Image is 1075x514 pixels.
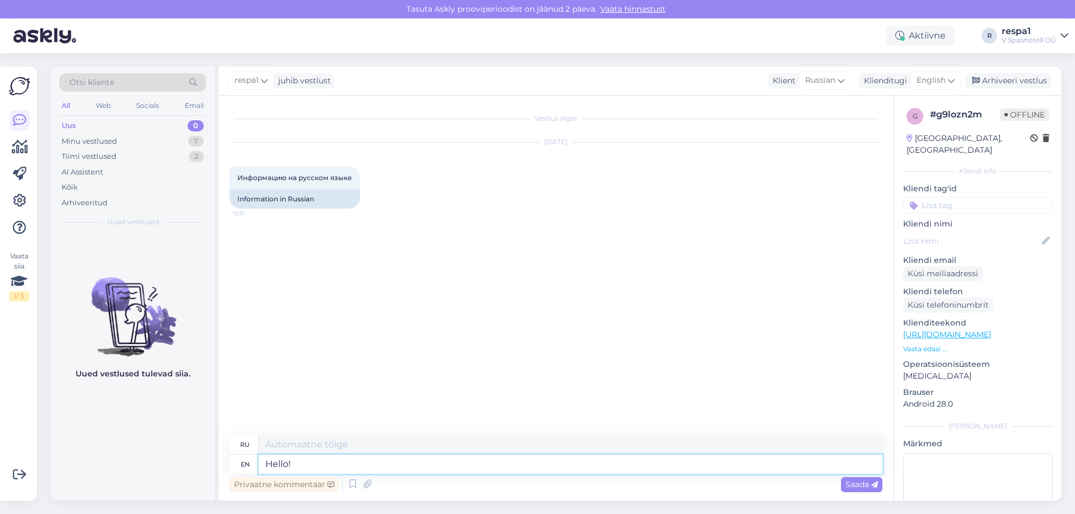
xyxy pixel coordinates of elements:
div: V Spaahotell OÜ [1002,36,1056,45]
div: 2 [189,151,204,162]
div: # g9lozn2m [930,108,1000,121]
div: R [981,28,997,44]
div: [PERSON_NAME] [903,421,1053,431]
div: Aktiivne [886,26,955,46]
p: Brauser [903,386,1053,398]
p: Vaata edasi ... [903,344,1053,354]
span: Russian [805,74,835,87]
p: Klienditeekond [903,317,1053,329]
div: juhib vestlust [274,75,331,87]
div: AI Assistent [62,167,103,178]
div: Kõik [62,182,78,193]
div: Uus [62,120,76,131]
div: Socials [134,98,161,113]
div: Vaata siia [9,251,29,301]
a: respa1V Spaahotell OÜ [1002,27,1068,45]
div: Tiimi vestlused [62,151,116,162]
div: [DATE] [230,137,882,147]
span: Saada [845,479,878,489]
a: Vaata hinnastust [597,4,669,14]
div: Klienditugi [859,75,907,87]
div: Minu vestlused [62,136,117,147]
p: Android 28.0 [903,398,1053,410]
div: All [59,98,72,113]
div: Kliendi info [903,166,1053,176]
div: en [241,455,250,474]
p: Kliendi email [903,254,1053,266]
p: Kliendi nimi [903,218,1053,230]
div: ru [240,435,250,454]
p: Märkmed [903,438,1053,450]
div: 1 / 3 [9,291,29,301]
p: Operatsioonisüsteem [903,359,1053,370]
div: Küsi meiliaadressi [903,266,983,281]
span: Информацию на русском языке [237,173,352,182]
p: Kliendi tag'id [903,183,1053,195]
span: respa1 [235,74,259,87]
p: Uued vestlused tulevad siia. [76,368,190,380]
div: 0 [188,120,204,131]
span: 12:11 [233,209,275,218]
span: Otsi kliente [69,77,114,88]
img: Askly Logo [9,76,30,97]
img: No chats [50,257,215,358]
p: [MEDICAL_DATA] [903,370,1053,382]
div: respa1 [1002,27,1056,36]
span: Offline [1000,109,1049,121]
div: [GEOGRAPHIC_DATA], [GEOGRAPHIC_DATA] [906,133,1030,156]
div: Privaatne kommentaar [230,477,339,492]
input: Lisa nimi [904,235,1040,247]
p: Kliendi telefon [903,286,1053,298]
input: Lisa tag [903,197,1053,214]
span: g [913,112,918,120]
div: Klient [768,75,796,87]
div: Arhiveeritud [62,197,107,209]
div: 7 [188,136,204,147]
div: Information in Russian [230,190,360,209]
span: English [917,74,946,87]
div: Email [183,98,206,113]
div: Vestlus algas [230,114,882,124]
div: Küsi telefoninumbrit [903,298,993,313]
textarea: Hello! [259,455,882,474]
div: Web [94,98,113,113]
span: Uued vestlused [107,217,159,227]
a: [URL][DOMAIN_NAME] [903,329,991,339]
div: Arhiveeri vestlus [965,73,1051,88]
